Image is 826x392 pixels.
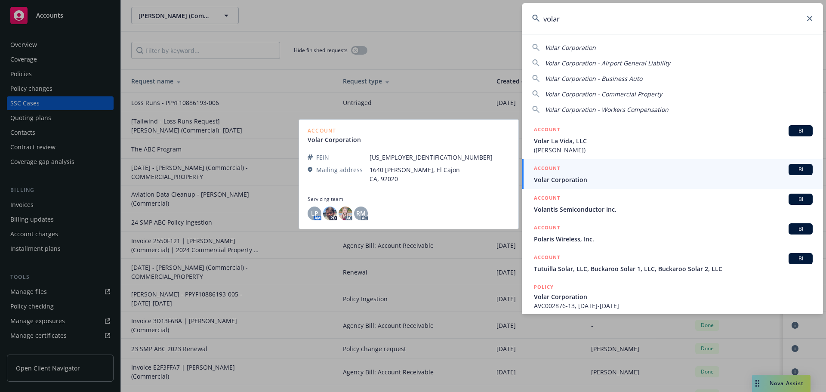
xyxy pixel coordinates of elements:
span: Volar Corporation [534,175,813,184]
span: BI [792,225,809,233]
h5: ACCOUNT [534,253,560,263]
a: ACCOUNTBIPolaris Wireless, Inc. [522,219,823,248]
h5: ACCOUNT [534,194,560,204]
span: Volar Corporation [534,292,813,301]
span: Volar Corporation [545,43,596,52]
a: ACCOUNTBIVolar La Vida, LLC([PERSON_NAME]) [522,120,823,159]
a: ACCOUNTBITutuilla Solar, LLC, Buckaroo Solar 1, LLC, Buckaroo Solar 2, LLC [522,248,823,278]
input: Search... [522,3,823,34]
span: BI [792,255,809,262]
span: Volar Corporation - Commercial Property [545,90,662,98]
h5: POLICY [534,283,554,291]
span: Volar Corporation - Airport General Liability [545,59,670,67]
span: ([PERSON_NAME]) [534,145,813,154]
h5: ACCOUNT [534,125,560,136]
h5: ACCOUNT [534,223,560,234]
span: AVC002876-13, [DATE]-[DATE] [534,301,813,310]
span: Volar Corporation - Business Auto [545,74,642,83]
h5: ACCOUNT [534,164,560,174]
span: Polaris Wireless, Inc. [534,235,813,244]
a: POLICYVolar CorporationAVC002876-13, [DATE]-[DATE] [522,278,823,315]
span: BI [792,195,809,203]
a: ACCOUNTBIVolar Corporation [522,159,823,189]
a: ACCOUNTBIVolantis Semiconductor Inc. [522,189,823,219]
span: Volar La Vida, LLC [534,136,813,145]
span: Volantis Semiconductor Inc. [534,205,813,214]
span: BI [792,127,809,135]
span: BI [792,166,809,173]
span: Tutuilla Solar, LLC, Buckaroo Solar 1, LLC, Buckaroo Solar 2, LLC [534,264,813,273]
span: Volar Corporation - Workers Compensation [545,105,669,114]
